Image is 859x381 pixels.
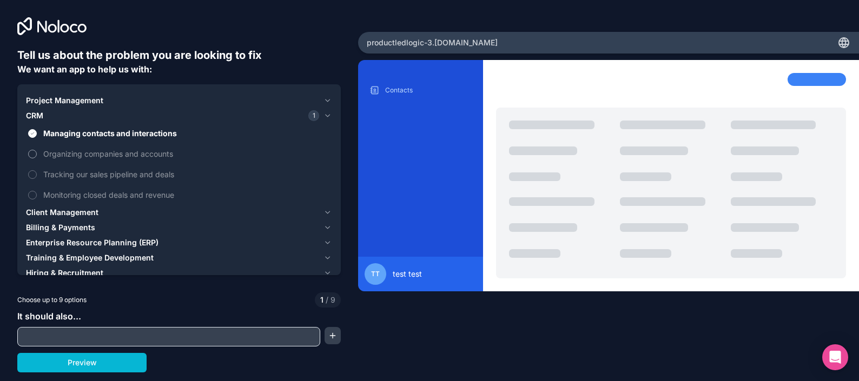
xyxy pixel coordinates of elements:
[43,128,330,139] span: Managing contacts and interactions
[28,170,37,179] button: Tracking our sales pipeline and deals
[26,265,332,280] button: Hiring & Recruitment
[26,123,332,205] div: CRM1
[367,37,498,48] span: productledlogic-3 .[DOMAIN_NAME]
[393,269,422,279] span: test test
[17,64,152,75] span: We want an app to help us with:
[26,207,98,218] span: Client Management
[822,344,848,370] div: Open Intercom Messenger
[26,93,332,108] button: Project Management
[26,250,332,265] button: Training & Employee Development
[26,220,332,235] button: Billing & Payments
[43,169,330,180] span: Tracking our sales pipeline and deals
[326,295,328,304] span: /
[308,110,319,121] span: 1
[26,235,332,250] button: Enterprise Resource Planning (ERP)
[26,252,154,263] span: Training & Employee Development
[26,108,332,123] button: CRM1
[43,189,330,200] span: Monitoring closed deals and revenue
[26,205,332,220] button: Client Management
[28,129,37,138] button: Managing contacts and interactions
[371,270,380,278] span: tt
[17,311,81,322] span: It should also...
[43,148,330,159] span: Organizing companies and accounts
[385,86,473,95] p: Contacts
[28,150,37,158] button: Organizing companies and accounts
[17,295,87,305] span: Choose up to 9 options
[26,237,158,248] span: Enterprise Resource Planning (ERP)
[367,82,475,248] div: scrollable content
[26,95,103,106] span: Project Management
[17,48,341,63] h6: Tell us about the problem you are looking to fix
[28,191,37,199] button: Monitoring closed deals and revenue
[320,295,323,305] span: 1
[26,268,103,278] span: Hiring & Recruitment
[26,222,95,233] span: Billing & Payments
[323,295,335,305] span: 9
[17,353,147,372] button: Preview
[26,110,43,121] span: CRM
